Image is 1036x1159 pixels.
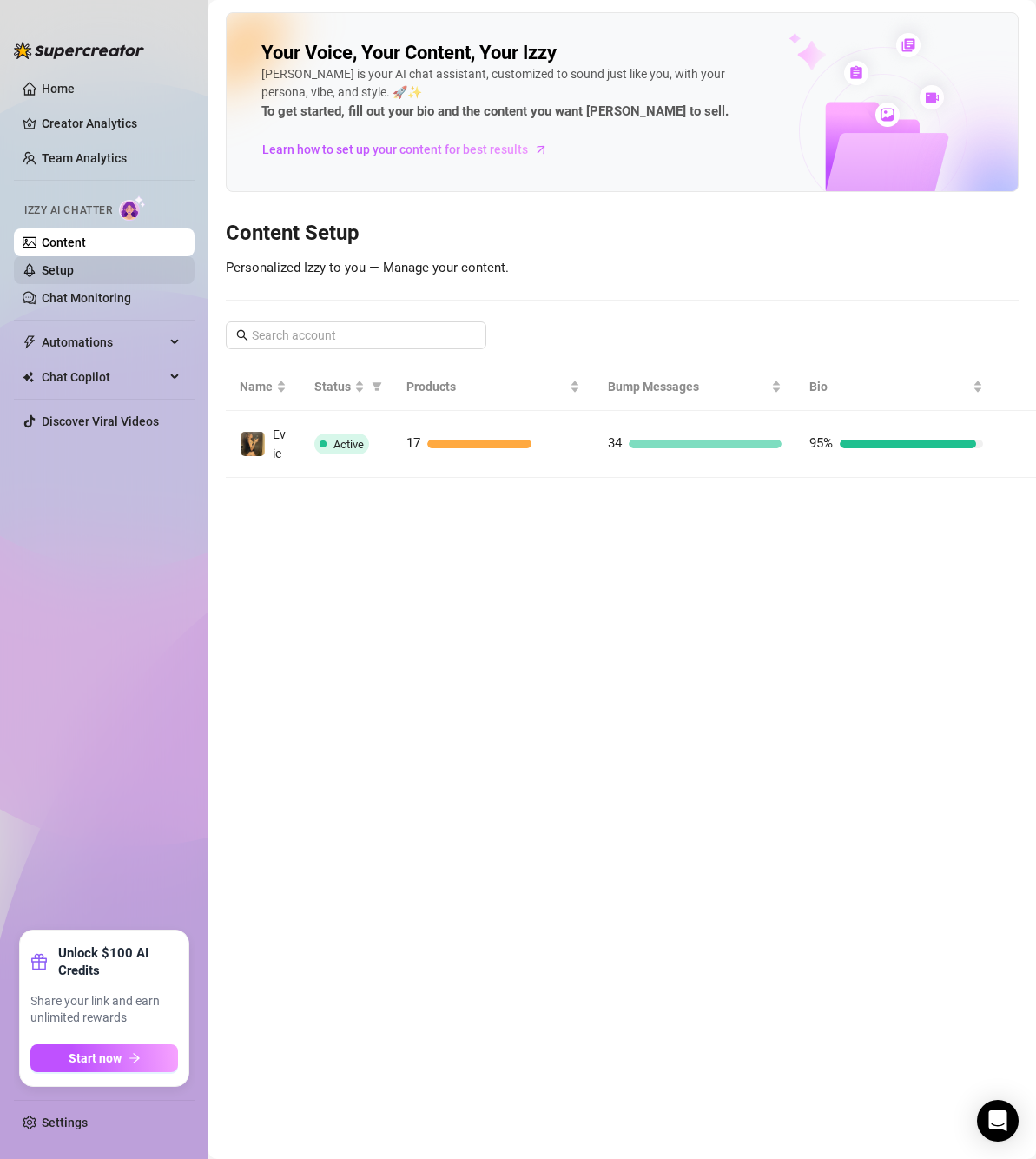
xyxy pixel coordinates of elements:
img: AI Chatter [119,195,146,221]
a: Setup [42,263,74,277]
span: Start now [69,1051,122,1065]
span: Active [333,438,364,451]
span: Bump Messages [608,377,768,396]
a: Home [42,82,75,96]
span: gift [30,953,48,970]
span: 34 [608,435,622,451]
h2: Your Voice, Your Content, Your Izzy [261,41,557,65]
img: logo-BBDzfeDw.svg [14,42,144,59]
div: [PERSON_NAME] is your AI chat assistant, customized to sound just like you, with your persona, vi... [261,65,767,123]
img: Evie [241,432,265,456]
a: Discover Viral Videos [42,414,159,428]
th: Status [300,363,393,411]
a: Content [42,235,86,249]
span: Status [314,377,351,396]
a: Creator Analytics [42,109,181,137]
a: Chat Monitoring [42,291,131,305]
button: Start nowarrow-right [30,1044,178,1072]
a: Team Analytics [42,151,127,165]
div: Open Intercom Messenger [977,1100,1019,1142]
img: ai-chatter-content-library-cLFOSyPT.png [749,14,1018,191]
span: Learn how to set up your content for best results [262,140,528,159]
th: Bio [795,363,997,411]
span: Chat Copilot [42,363,165,391]
span: filter [368,374,386,400]
span: Automations [42,328,165,356]
span: Personalized Izzy to you — Manage your content. [226,260,509,275]
input: Search account [252,326,462,345]
th: Name [226,363,300,411]
span: search [236,329,248,341]
span: arrow-right [532,141,550,158]
h3: Content Setup [226,220,1019,248]
a: Settings [42,1116,88,1129]
span: thunderbolt [23,335,36,349]
img: Chat Copilot [23,371,34,383]
span: Products [406,377,566,396]
span: Evie [273,427,286,460]
strong: Unlock $100 AI Credits [58,944,178,979]
span: Izzy AI Chatter [24,202,112,219]
span: Bio [809,377,969,396]
span: Name [240,377,273,396]
th: Bump Messages [594,363,795,411]
a: Learn how to set up your content for best results [261,136,561,163]
span: 95% [809,435,833,451]
span: 17 [406,435,420,451]
th: Products [393,363,594,411]
span: filter [372,381,382,392]
span: arrow-right [129,1052,141,1064]
span: Share your link and earn unlimited rewards [30,993,178,1027]
strong: To get started, fill out your bio and the content you want [PERSON_NAME] to sell. [261,103,729,119]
